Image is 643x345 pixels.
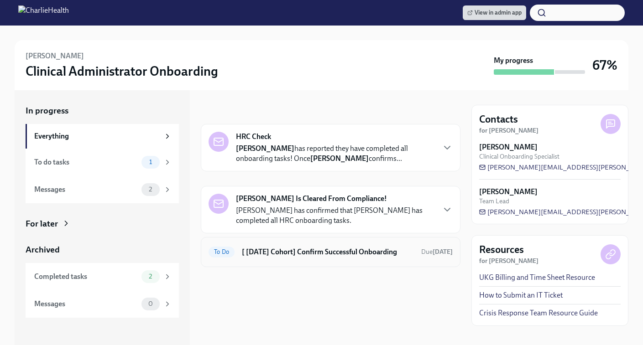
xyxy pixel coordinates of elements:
h4: Resources [479,243,524,257]
strong: HRC Check [236,132,271,142]
strong: [PERSON_NAME] [479,142,538,152]
span: 2 [143,186,157,193]
a: Everything [26,124,179,149]
span: Team Lead [479,197,509,206]
div: In progress [201,105,244,117]
span: Due [421,248,453,256]
strong: My progress [494,56,533,66]
div: Everything [34,131,160,141]
a: In progress [26,105,179,117]
h6: [PERSON_NAME] [26,51,84,61]
span: View in admin app [467,8,522,17]
strong: [PERSON_NAME] [479,187,538,197]
strong: [DATE] [433,248,453,256]
a: For later [26,218,179,230]
span: 1 [144,159,157,165]
h6: [ [DATE] Cohort] Confirm Successful Onboarding [242,247,414,257]
span: 2 [143,273,157,280]
img: CharlieHealth [18,5,69,20]
a: View in admin app [463,5,526,20]
strong: for [PERSON_NAME] [479,127,538,134]
h4: Contacts [479,113,518,126]
a: UKG Billing and Time Sheet Resource [479,273,595,283]
h3: Clinical Administrator Onboarding [26,63,218,79]
a: Messages2 [26,176,179,203]
span: September 6th, 2025 10:00 [421,247,453,256]
span: 0 [143,300,158,307]
strong: for [PERSON_NAME] [479,257,538,265]
div: Messages [34,185,138,195]
strong: [PERSON_NAME] [310,154,369,163]
div: To do tasks [34,157,138,167]
div: Messages [34,299,138,309]
a: Completed tasks2 [26,263,179,290]
a: How to Submit an IT Ticket [479,290,563,300]
span: To Do [209,248,235,255]
a: To do tasks1 [26,149,179,176]
div: For later [26,218,58,230]
strong: [PERSON_NAME] Is Cleared From Compliance! [236,194,387,204]
a: To Do[ [DATE] Cohort] Confirm Successful OnboardingDue[DATE] [209,245,453,259]
span: Clinical Onboarding Specialist [479,152,559,161]
a: Archived [26,244,179,256]
h3: 67% [592,57,617,73]
div: Completed tasks [34,272,138,282]
a: Crisis Response Team Resource Guide [479,308,598,318]
p: has reported they have completed all onboarding tasks! Once confirms... [236,144,434,164]
p: [PERSON_NAME] has confirmed that [PERSON_NAME] has completed all HRC onboarding tasks. [236,206,434,226]
strong: [PERSON_NAME] [236,144,294,153]
a: Messages0 [26,290,179,318]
